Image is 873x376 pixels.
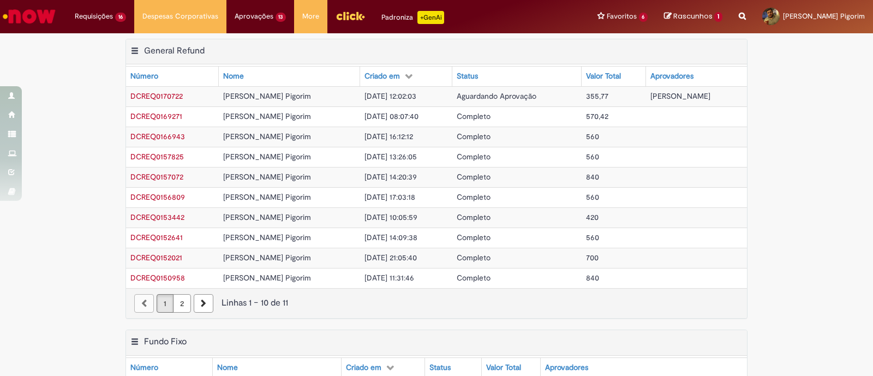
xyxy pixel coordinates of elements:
[223,172,311,182] span: [PERSON_NAME] Pigorim
[130,212,184,222] a: Abrir Registro: DCREQ0153442
[364,232,417,242] span: [DATE] 14:09:38
[429,362,451,373] div: Status
[276,13,286,22] span: 13
[673,11,713,21] span: Rascunhos
[130,152,184,162] span: DCREQ0157825
[130,273,185,283] a: Abrir Registro: DCREQ0150958
[586,253,599,262] span: 700
[586,273,599,283] span: 840
[115,13,126,22] span: 16
[381,11,444,24] div: Padroniza
[130,91,183,101] span: DCREQ0170722
[457,232,491,242] span: Completo
[586,91,608,101] span: 355,77
[364,273,414,283] span: [DATE] 11:31:46
[457,212,491,222] span: Completo
[194,294,213,313] a: Próxima página
[130,362,158,373] div: Número
[664,11,722,22] a: Rascunhos
[650,71,693,82] div: Aprovadores
[364,132,413,141] span: [DATE] 16:12:12
[336,8,365,24] img: click_logo_yellow_360x200.png
[457,172,491,182] span: Completo
[130,253,182,262] a: Abrir Registro: DCREQ0152021
[457,253,491,262] span: Completo
[130,152,184,162] a: Abrir Registro: DCREQ0157825
[1,5,57,27] img: ServiceNow
[457,111,491,121] span: Completo
[223,111,311,121] span: [PERSON_NAME] Pigorim
[130,273,185,283] span: DCREQ0150958
[217,362,238,373] div: Nome
[714,12,722,22] span: 1
[457,91,536,101] span: Aguardando Aprovação
[364,253,417,262] span: [DATE] 21:05:40
[223,273,311,283] span: [PERSON_NAME] Pigorim
[223,232,311,242] span: [PERSON_NAME] Pigorim
[142,11,218,22] span: Despesas Corporativas
[586,232,599,242] span: 560
[457,71,478,82] div: Status
[346,362,381,373] div: Criado em
[130,336,139,350] button: Fundo Fixo Menu de contexto
[130,253,182,262] span: DCREQ0152021
[134,297,739,309] div: Linhas 1 − 10 de 11
[130,232,183,242] a: Abrir Registro: DCREQ0152641
[130,192,185,202] span: DCREQ0156809
[302,11,319,22] span: More
[130,232,183,242] span: DCREQ0152641
[783,11,865,21] span: [PERSON_NAME] Pigorim
[130,172,183,182] a: Abrir Registro: DCREQ0157072
[144,336,187,347] h2: Fundo Fixo
[130,132,185,141] a: Abrir Registro: DCREQ0166943
[130,172,183,182] span: DCREQ0157072
[223,132,311,141] span: [PERSON_NAME] Pigorim
[417,11,444,24] p: +GenAi
[457,273,491,283] span: Completo
[157,294,174,313] a: Página 1
[130,192,185,202] a: Abrir Registro: DCREQ0156809
[364,212,417,222] span: [DATE] 10:05:59
[586,212,599,222] span: 420
[130,212,184,222] span: DCREQ0153442
[364,172,417,182] span: [DATE] 14:20:39
[130,91,183,101] a: Abrir Registro: DCREQ0170722
[364,111,418,121] span: [DATE] 08:07:40
[130,71,158,82] div: Número
[223,192,311,202] span: [PERSON_NAME] Pigorim
[126,288,747,318] nav: paginação
[235,11,273,22] span: Aprovações
[639,13,648,22] span: 6
[586,71,621,82] div: Valor Total
[364,192,415,202] span: [DATE] 17:03:18
[457,192,491,202] span: Completo
[586,111,608,121] span: 570,42
[144,45,205,56] h2: General Refund
[586,132,599,141] span: 560
[650,91,710,101] span: [PERSON_NAME]
[223,152,311,162] span: [PERSON_NAME] Pigorim
[223,91,311,101] span: [PERSON_NAME] Pigorim
[364,71,400,82] div: Criado em
[457,152,491,162] span: Completo
[130,45,139,59] button: General Refund Menu de contexto
[173,294,191,313] a: Página 2
[223,212,311,222] span: [PERSON_NAME] Pigorim
[607,11,637,22] span: Favoritos
[130,132,185,141] span: DCREQ0166943
[130,111,182,121] a: Abrir Registro: DCREQ0169271
[457,132,491,141] span: Completo
[545,362,588,373] div: Aprovadores
[586,152,599,162] span: 560
[75,11,113,22] span: Requisições
[223,253,311,262] span: [PERSON_NAME] Pigorim
[223,71,244,82] div: Nome
[586,192,599,202] span: 560
[364,91,416,101] span: [DATE] 12:02:03
[486,362,521,373] div: Valor Total
[130,111,182,121] span: DCREQ0169271
[364,152,417,162] span: [DATE] 13:26:05
[586,172,599,182] span: 840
